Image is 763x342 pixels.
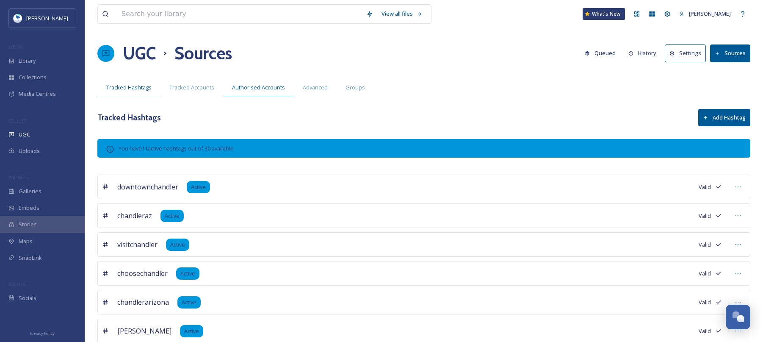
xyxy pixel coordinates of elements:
span: Groups [346,83,365,92]
span: [PERSON_NAME] [689,10,731,17]
a: Queued [581,45,624,61]
span: Active [170,241,185,249]
span: Valid [699,241,711,249]
span: MEDIA [8,44,23,50]
span: downtownchandler [117,182,178,192]
span: Maps [19,237,33,245]
span: You have 11 active hashtags out of 30 available. [119,145,235,152]
button: Open Chat [726,305,750,329]
span: Valid [699,327,711,335]
span: COLLECT [8,117,27,124]
span: Advanced [303,83,328,92]
button: Sources [710,44,750,62]
button: Add Hashtag [698,109,750,126]
span: SOCIALS [8,281,25,287]
h1: Sources [174,41,232,66]
span: Valid [699,298,711,306]
img: download.jpeg [14,14,22,22]
a: History [624,45,665,61]
span: Uploads [19,147,40,155]
span: Active [180,270,195,278]
span: Active [165,212,180,220]
span: SnapLink [19,254,42,262]
span: chandleraz [117,211,152,221]
span: Media Centres [19,90,56,98]
span: Library [19,57,36,65]
span: Tracked Hashtags [106,83,152,92]
button: Queued [581,45,620,61]
a: Settings [665,44,710,62]
a: Privacy Policy [30,328,55,338]
span: Active [184,327,199,335]
span: Socials [19,294,36,302]
span: Authorised Accounts [232,83,285,92]
span: Privacy Policy [30,331,55,336]
span: [PERSON_NAME] [117,326,171,336]
a: What's New [583,8,625,20]
a: View all files [377,6,427,22]
span: Valid [699,212,711,220]
span: Embeds [19,204,39,212]
button: Settings [665,44,706,62]
span: visitchandler [117,239,158,250]
span: Collections [19,73,47,81]
span: choosechandler [117,268,168,278]
span: Stories [19,220,37,228]
h3: Tracked Hashtags [97,111,161,124]
span: WIDGETS [8,174,28,181]
span: Galleries [19,187,41,195]
span: Valid [699,270,711,278]
span: Active [191,183,206,191]
button: History [624,45,661,61]
span: [PERSON_NAME] [26,14,68,22]
input: Search your library [117,5,362,23]
span: Tracked Accounts [169,83,214,92]
a: [PERSON_NAME] [675,6,735,22]
span: Active [182,298,196,306]
span: Valid [699,183,711,191]
span: chandlerarizona [117,297,169,307]
a: UGC [123,41,156,66]
span: UGC [19,131,30,139]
